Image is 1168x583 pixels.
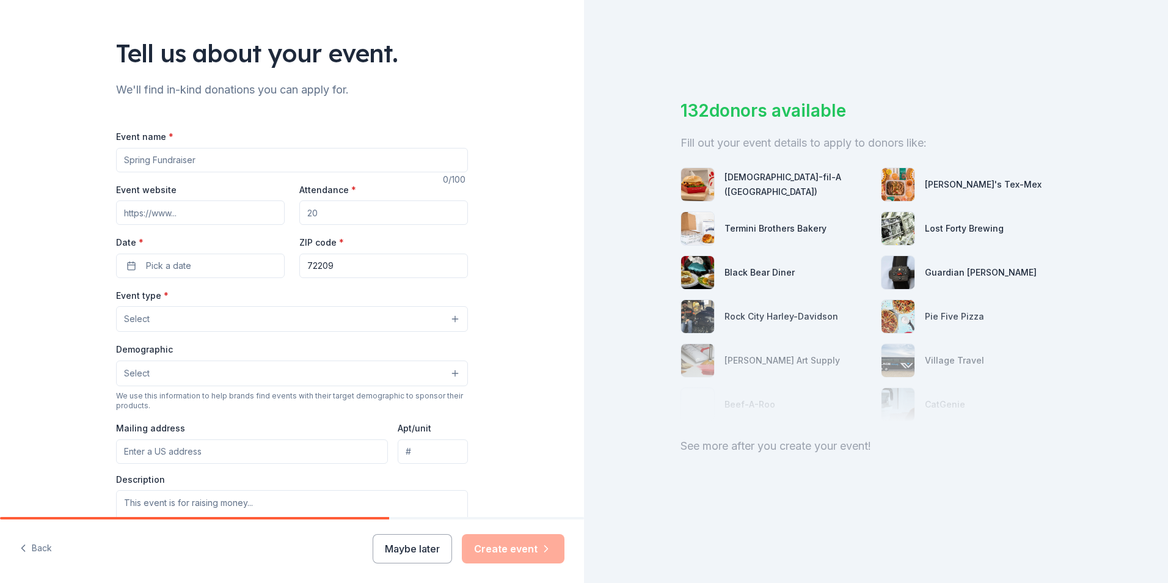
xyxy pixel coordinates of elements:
div: Termini Brothers Bakery [725,221,827,236]
div: Lost Forty Brewing [925,221,1004,236]
img: photo for Termini Brothers Bakery [681,212,714,245]
label: Apt/unit [398,422,431,435]
label: Date [116,237,285,249]
div: Tell us about your event. [116,36,468,70]
label: Event website [116,184,177,196]
span: Select [124,312,150,326]
div: Guardian [PERSON_NAME] [925,265,1037,280]
label: Event name [116,131,173,143]
div: Fill out your event details to apply to donors like: [681,133,1071,153]
button: Maybe later [373,534,452,563]
input: # [398,439,468,464]
label: Attendance [299,184,356,196]
img: photo for Lost Forty Brewing [881,212,914,245]
label: ZIP code [299,237,344,249]
div: 132 donors available [681,98,1071,123]
label: Mailing address [116,422,185,435]
input: Spring Fundraiser [116,148,468,172]
label: Event type [116,290,169,302]
input: 12345 (U.S. only) [299,254,468,278]
div: Black Bear Diner [725,265,795,280]
span: Pick a date [146,258,191,273]
img: photo for Black Bear Diner [681,256,714,289]
div: We'll find in-kind donations you can apply for. [116,80,468,100]
input: 20 [299,200,468,225]
div: [PERSON_NAME]'s Tex-Mex [925,177,1042,192]
div: See more after you create your event! [681,436,1071,456]
div: [DEMOGRAPHIC_DATA]-fil-A ([GEOGRAPHIC_DATA]) [725,170,871,199]
button: Pick a date [116,254,285,278]
div: We use this information to help brands find events with their target demographic to sponsor their... [116,391,468,411]
button: Back [20,536,52,562]
img: photo for Chuy's Tex-Mex [881,168,914,201]
input: Enter a US address [116,439,388,464]
span: Select [124,366,150,381]
img: photo for Guardian Angel Device [881,256,914,289]
label: Description [116,474,165,486]
input: https://www... [116,200,285,225]
button: Select [116,306,468,332]
label: Demographic [116,343,173,356]
button: Select [116,361,468,386]
img: photo for Chick-fil-A (North Little Rock) [681,168,714,201]
div: 0 /100 [443,172,468,187]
